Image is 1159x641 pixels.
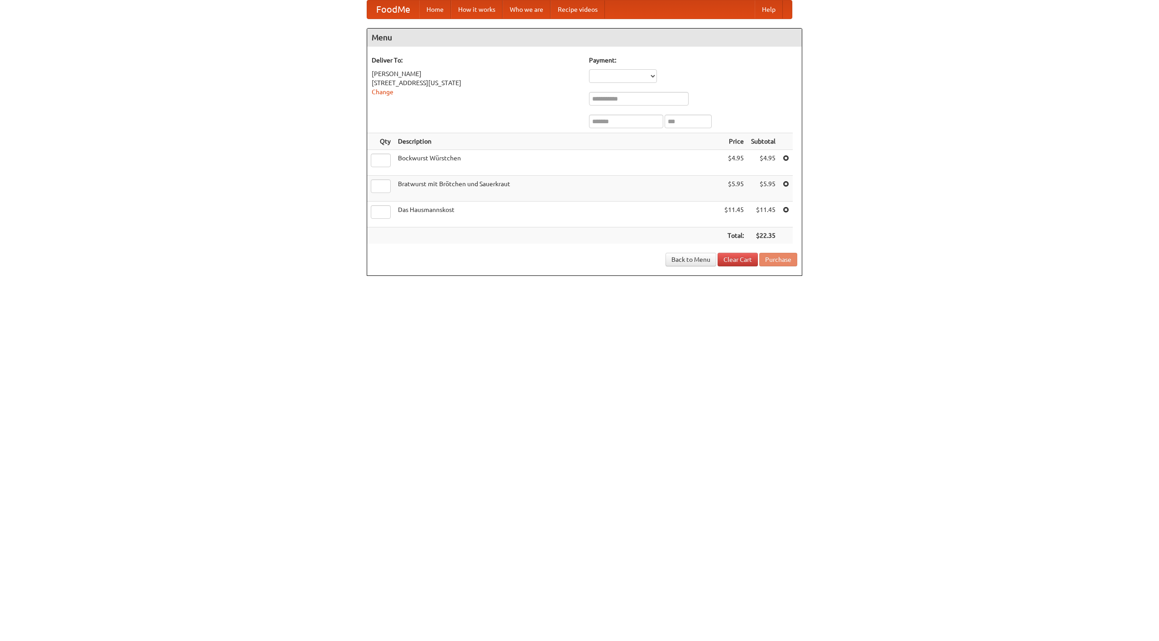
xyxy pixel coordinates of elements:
[372,56,580,65] h5: Deliver To:
[394,176,721,202] td: Bratwurst mit Brötchen und Sauerkraut
[551,0,605,19] a: Recipe videos
[419,0,451,19] a: Home
[747,202,779,227] td: $11.45
[666,253,716,266] a: Back to Menu
[394,133,721,150] th: Description
[394,150,721,176] td: Bockwurst Würstchen
[755,0,783,19] a: Help
[721,227,747,244] th: Total:
[721,202,747,227] td: $11.45
[503,0,551,19] a: Who we are
[394,202,721,227] td: Das Hausmannskost
[747,176,779,202] td: $5.95
[367,0,419,19] a: FoodMe
[367,133,394,150] th: Qty
[721,176,747,202] td: $5.95
[747,150,779,176] td: $4.95
[759,253,797,266] button: Purchase
[589,56,797,65] h5: Payment:
[747,133,779,150] th: Subtotal
[721,133,747,150] th: Price
[451,0,503,19] a: How it works
[372,88,393,96] a: Change
[747,227,779,244] th: $22.35
[372,78,580,87] div: [STREET_ADDRESS][US_STATE]
[372,69,580,78] div: [PERSON_NAME]
[721,150,747,176] td: $4.95
[367,29,802,47] h4: Menu
[718,253,758,266] a: Clear Cart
